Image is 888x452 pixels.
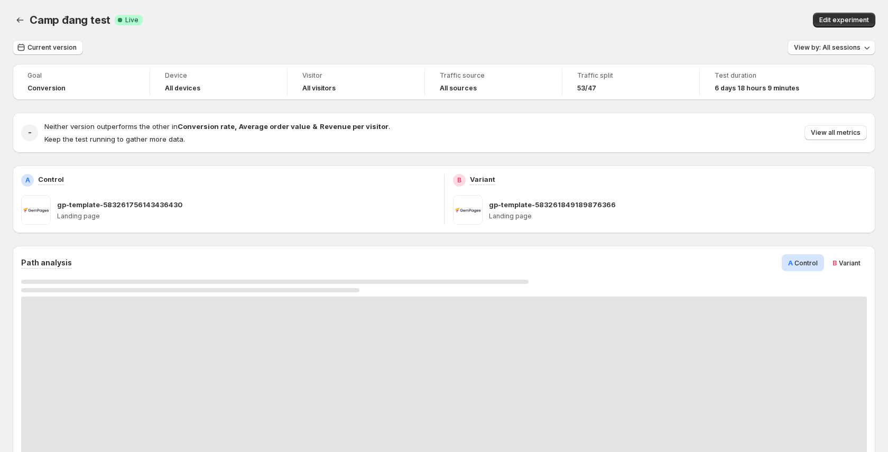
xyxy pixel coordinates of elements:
span: Test duration [715,71,822,80]
p: Control [38,174,64,185]
span: Device [165,71,272,80]
span: Goal [27,71,135,80]
button: Back [13,13,27,27]
a: Traffic sourceAll sources [440,70,547,94]
a: VisitorAll visitors [302,70,410,94]
h2: A [25,176,30,185]
img: gp-template-583261849189876366 [453,195,483,225]
h2: B [457,176,461,185]
span: 6 days 18 hours 9 minutes [715,84,799,93]
p: Landing page [489,212,867,220]
strong: & [312,122,318,131]
span: Keep the test running to gather more data. [44,135,185,143]
button: View all metrics [804,125,867,140]
span: Camp đang test [30,14,110,26]
h3: Path analysis [21,257,72,268]
span: Live [125,16,138,24]
span: Edit experiment [819,16,869,24]
span: B [832,259,837,267]
p: Variant [470,174,495,185]
button: Edit experiment [813,13,875,27]
button: View by: All sessions [788,40,875,55]
a: GoalConversion [27,70,135,94]
p: gp-template-583261849189876366 [489,199,616,210]
p: gp-template-583261756143436430 [57,199,182,210]
span: Neither version outperforms the other in . [44,122,390,131]
strong: Conversion rate [178,122,235,131]
span: View all metrics [811,128,861,137]
a: Test duration6 days 18 hours 9 minutes [715,70,822,94]
span: View by: All sessions [794,43,861,52]
h4: All sources [440,84,477,93]
span: Control [794,259,818,267]
span: A [788,259,793,267]
span: 53/47 [577,84,596,93]
button: Current version [13,40,83,55]
span: Visitor [302,71,410,80]
strong: Revenue per visitor [320,122,388,131]
strong: Average order value [239,122,310,131]
span: Traffic split [577,71,684,80]
span: Current version [27,43,77,52]
span: Conversion [27,84,66,93]
a: Traffic split53/47 [577,70,684,94]
h4: All devices [165,84,200,93]
strong: , [235,122,237,131]
span: Traffic source [440,71,547,80]
h4: All visitors [302,84,336,93]
p: Landing page [57,212,436,220]
h2: - [28,127,32,138]
a: DeviceAll devices [165,70,272,94]
img: gp-template-583261756143436430 [21,195,51,225]
span: Variant [839,259,861,267]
